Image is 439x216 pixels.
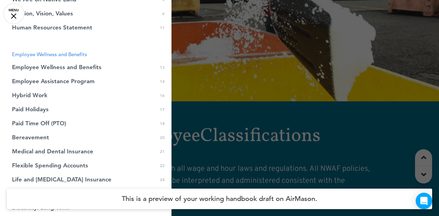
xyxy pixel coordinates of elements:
span: Employee Wellness and Benefits [12,64,102,70]
span: 20 [160,135,165,140]
span: 14 [160,78,165,84]
div: Open Intercom Messenger [416,193,432,209]
span: Bereavement [12,135,49,140]
span: 16 [160,92,165,98]
span: 13 [160,64,165,70]
span: Medical and Dental Insurance [12,149,93,154]
h4: This is a preview of your working handbook draft on AirMason. [7,189,432,209]
span: Human Resources Statement [12,25,92,30]
span: 22 [160,163,165,168]
span: Employee Assistance Program [12,78,95,84]
span: Paid Holidays [12,106,49,112]
span: 6 [162,11,165,16]
span: Life and Accidental Death Insurance [12,177,111,182]
span: Disability: Long-Term [12,205,70,211]
span: 24 [160,177,165,182]
span: Hybrid Work [12,92,47,98]
span: 21 [160,149,165,154]
a: MENU [3,3,24,24]
span: Paid Time Off (PTO) [12,120,66,126]
span: Flexible Spending Accounts [12,163,88,168]
span: Mission, Vision, Values [12,11,73,16]
span: 18 [160,120,165,126]
span: 11 [160,25,165,30]
span: 17 [160,106,165,112]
